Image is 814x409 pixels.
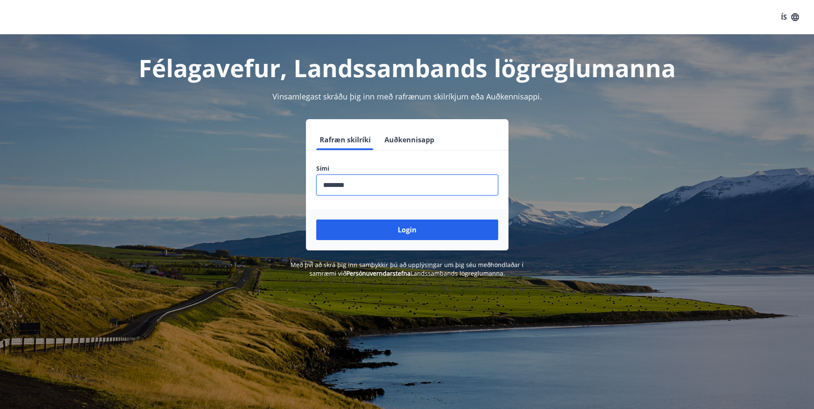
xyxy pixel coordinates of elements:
[776,9,804,25] button: ÍS
[109,51,706,84] h1: Félagavefur, Landssambands lögreglumanna
[316,220,498,240] button: Login
[381,129,438,150] button: Auðkennisapp
[316,129,374,150] button: Rafræn skilríki
[316,164,498,173] label: Sími
[272,91,542,102] span: Vinsamlegast skráðu þig inn með rafrænum skilríkjum eða Auðkennisappi.
[290,261,524,277] span: Með því að skrá þig inn samþykkir þú að upplýsingar um þig séu meðhöndlaðar í samræmi við Landssa...
[346,269,411,277] a: Persónuverndarstefna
